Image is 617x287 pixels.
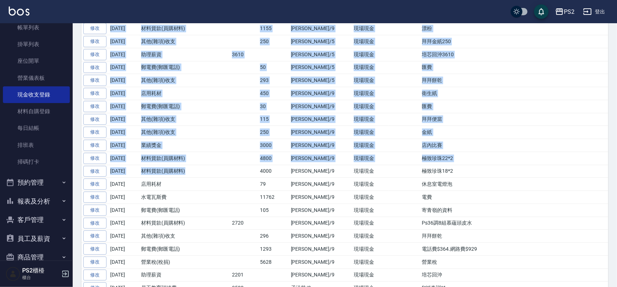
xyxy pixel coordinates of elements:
button: save [534,4,549,19]
a: 修改 [83,243,107,255]
a: 修改 [83,270,107,281]
td: [PERSON_NAME]/9 [289,100,352,113]
button: PS2 [552,4,577,19]
td: [DATE] [108,255,139,268]
a: 修改 [83,166,107,177]
td: [PERSON_NAME]/5 [289,48,352,61]
td: 營業稅 [420,255,608,268]
td: 現場現金 [352,230,389,243]
td: [DATE] [108,243,139,256]
td: 2720 [230,217,258,230]
td: 現場現金 [352,243,389,256]
td: [DATE] [108,204,139,217]
td: 材料貨款(員購材料) [139,165,230,178]
td: 拜拜便當 [420,113,608,126]
td: [DATE] [108,191,139,204]
button: 登出 [580,5,608,19]
td: 105 [258,204,289,217]
td: 現場現金 [352,113,389,126]
td: 現場現金 [352,139,389,152]
td: 115 [258,113,289,126]
td: [PERSON_NAME]/9 [289,243,352,256]
td: 匯費 [420,100,608,113]
td: [PERSON_NAME]/9 [289,113,352,126]
td: [PERSON_NAME]/9 [289,178,352,191]
button: 員工及薪資 [3,229,70,248]
a: 修改 [83,218,107,229]
a: 修改 [83,23,107,34]
button: 報表及分析 [3,192,70,211]
td: [PERSON_NAME]/9 [289,204,352,217]
td: [PERSON_NAME]/9 [289,191,352,204]
td: 其他(雜項)收支 [139,113,230,126]
td: [DATE] [108,268,139,282]
td: 材料貨款(員購材料) [139,217,230,230]
td: 其他(雜項)收支 [139,230,230,243]
button: 商品管理 [3,248,70,267]
td: 郵電費(郵匯電話) [139,204,230,217]
td: 現場現金 [352,268,389,282]
td: [PERSON_NAME]/5 [289,61,352,74]
div: PS2 [564,7,574,16]
td: [PERSON_NAME]/9 [289,152,352,165]
td: 50 [258,61,289,74]
td: 極致珍珠22*2 [420,152,608,165]
a: 修改 [83,140,107,151]
td: Ps36調8組慕蘊頭皮水 [420,217,608,230]
td: 拜拜金紙250 [420,35,608,48]
p: 櫃台 [22,274,59,281]
td: 電費 [420,191,608,204]
td: 250 [258,126,289,139]
td: [PERSON_NAME]/9 [289,126,352,139]
td: [PERSON_NAME]/5 [289,35,352,48]
td: 助理薪資 [139,268,230,282]
td: 4000 [258,165,289,178]
td: 匯費 [420,61,608,74]
td: 寄青嶺的資料 [420,204,608,217]
td: 3000 [258,139,289,152]
td: 現場現金 [352,22,389,35]
img: Person [6,267,20,281]
td: 郵電費(郵匯電話) [139,61,230,74]
a: 掛單列表 [3,36,70,53]
td: 現場現金 [352,126,389,139]
td: [DATE] [108,113,139,126]
td: 店內比賽 [420,139,608,152]
td: 2201 [230,268,258,282]
td: [PERSON_NAME]/9 [289,165,352,178]
a: 修改 [83,62,107,73]
td: 其他(雜項)收支 [139,74,230,87]
td: 現場現金 [352,35,389,48]
td: [DATE] [108,230,139,243]
td: 現場現金 [352,204,389,217]
a: 修改 [83,88,107,99]
td: [PERSON_NAME]/9 [289,255,352,268]
td: 現場現金 [352,165,389,178]
a: 修改 [83,36,107,47]
td: 現場現金 [352,217,389,230]
td: 450 [258,87,289,100]
a: 修改 [83,114,107,125]
td: 現場現金 [352,191,389,204]
td: [DATE] [108,217,139,230]
td: 材料貨款(員購材料) [139,22,230,35]
td: [DATE] [108,48,139,61]
td: 現場現金 [352,100,389,113]
a: 座位開單 [3,53,70,69]
td: 拜拜餅乾 [420,74,608,87]
td: 郵電費(郵匯電話) [139,243,230,256]
a: 材料自購登錄 [3,103,70,120]
a: 修改 [83,205,107,216]
td: [DATE] [108,152,139,165]
td: 極致珍珠18*2 [420,165,608,178]
td: 培芯回沖3610 [420,48,608,61]
td: 營業稅(稅捐) [139,255,230,268]
h5: PS2櫃檯 [22,267,59,274]
td: [PERSON_NAME]/9 [289,22,352,35]
td: [DATE] [108,165,139,178]
td: [DATE] [108,178,139,191]
td: 現場現金 [352,87,389,100]
a: 修改 [83,153,107,164]
td: 5628 [258,255,289,268]
a: 掃碼打卡 [3,153,70,170]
